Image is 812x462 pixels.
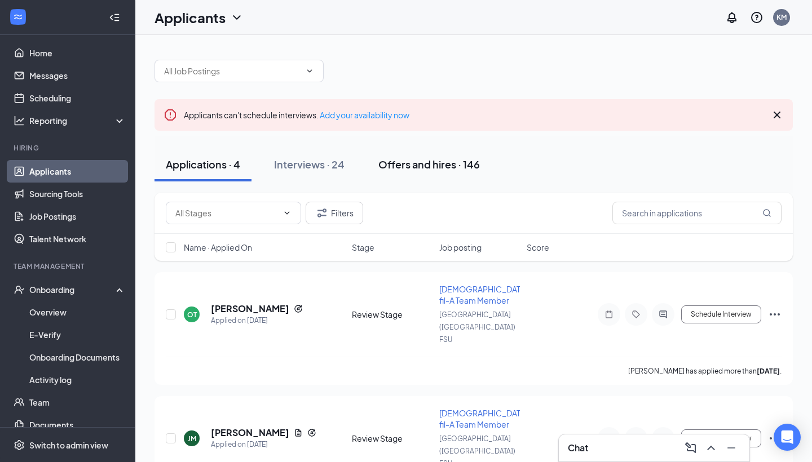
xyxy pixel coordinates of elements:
[188,434,196,443] div: JM
[29,115,126,126] div: Reporting
[684,441,698,455] svg: ComposeMessage
[352,309,433,320] div: Review Stage
[757,367,780,375] b: [DATE]
[14,439,25,451] svg: Settings
[352,433,433,444] div: Review Stage
[274,157,345,171] div: Interviews · 24
[439,242,482,253] span: Job posting
[774,424,801,451] div: Open Intercom Messenger
[29,183,126,205] a: Sourcing Tools
[612,202,782,224] input: Search in applications
[725,441,738,455] svg: Minimize
[439,310,515,344] span: [GEOGRAPHIC_DATA] ([GEOGRAPHIC_DATA]) FSU
[320,110,409,120] a: Add your availability now
[725,11,739,24] svg: Notifications
[14,284,25,295] svg: UserCheck
[283,208,292,217] svg: ChevronDown
[305,66,314,75] svg: ChevronDown
[527,242,549,253] span: Score
[166,157,240,171] div: Applications · 4
[294,428,303,437] svg: Document
[629,310,643,319] svg: Tag
[768,432,782,445] svg: Ellipses
[306,202,363,224] button: Filter Filters
[14,261,123,271] div: Team Management
[602,310,616,319] svg: Note
[307,428,316,437] svg: Reapply
[109,12,120,23] svg: Collapse
[155,8,226,27] h1: Applicants
[29,414,126,436] a: Documents
[722,439,740,457] button: Minimize
[439,284,531,305] span: [DEMOGRAPHIC_DATA]-fil-A Team Member
[29,346,126,368] a: Onboarding Documents
[294,304,303,313] svg: Reapply
[681,305,761,323] button: Schedule Interview
[29,205,126,228] a: Job Postings
[29,160,126,183] a: Applicants
[29,439,108,451] div: Switch to admin view
[776,12,787,22] div: KM
[164,108,177,122] svg: Error
[230,11,244,24] svg: ChevronDown
[628,366,782,376] p: [PERSON_NAME] has applied more than .
[439,408,531,429] span: [DEMOGRAPHIC_DATA]-fil-A Team Member
[14,115,25,126] svg: Analysis
[164,65,301,77] input: All Job Postings
[211,439,316,450] div: Applied on [DATE]
[29,87,126,109] a: Scheduling
[656,310,670,319] svg: ActiveChat
[682,439,700,457] button: ComposeMessage
[184,110,409,120] span: Applicants can't schedule interviews.
[29,391,126,414] a: Team
[29,301,126,323] a: Overview
[750,11,764,24] svg: QuestionInfo
[29,323,126,346] a: E-Verify
[762,208,771,217] svg: MagnifyingGlass
[29,368,126,391] a: Activity log
[352,242,374,253] span: Stage
[702,439,720,457] button: ChevronUp
[704,441,718,455] svg: ChevronUp
[12,11,24,23] svg: WorkstreamLogo
[29,228,126,250] a: Talent Network
[14,143,123,153] div: Hiring
[29,42,126,64] a: Home
[315,206,329,220] svg: Filter
[768,308,782,321] svg: Ellipses
[770,108,784,122] svg: Cross
[378,157,480,171] div: Offers and hires · 146
[211,427,289,439] h5: [PERSON_NAME]
[29,64,126,87] a: Messages
[211,303,289,315] h5: [PERSON_NAME]
[29,284,116,295] div: Onboarding
[568,442,588,454] h3: Chat
[211,315,303,326] div: Applied on [DATE]
[681,429,761,447] button: Schedule Interview
[187,310,197,319] div: OT
[175,207,278,219] input: All Stages
[184,242,252,253] span: Name · Applied On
